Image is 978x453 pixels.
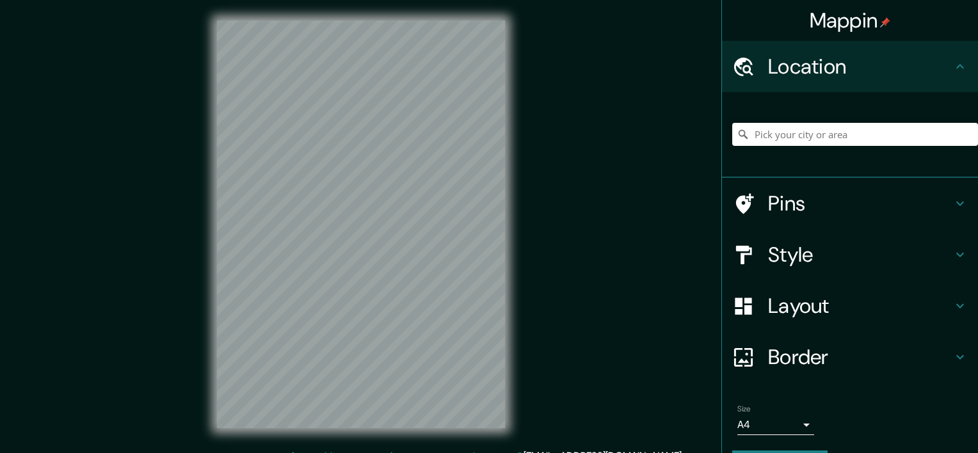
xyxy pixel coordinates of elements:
h4: Layout [768,293,952,319]
h4: Mappin [810,8,891,33]
label: Size [737,404,751,415]
div: Pins [722,178,978,229]
input: Pick your city or area [732,123,978,146]
div: A4 [737,415,814,435]
div: Style [722,229,978,280]
div: Location [722,41,978,92]
h4: Border [768,344,952,370]
h4: Pins [768,191,952,216]
canvas: Map [217,20,505,428]
h4: Style [768,242,952,267]
div: Border [722,331,978,383]
iframe: Help widget launcher [864,403,964,439]
h4: Location [768,54,952,79]
img: pin-icon.png [880,17,890,28]
div: Layout [722,280,978,331]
